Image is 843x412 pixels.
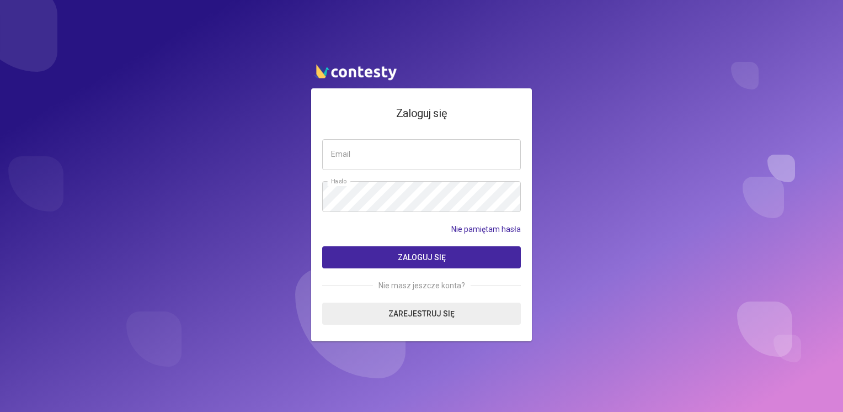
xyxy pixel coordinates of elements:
span: Nie masz jeszcze konta? [373,279,471,292]
button: Zaloguj się [322,246,521,268]
h4: Zaloguj się [322,105,521,122]
img: contesty logo [311,60,399,83]
a: Nie pamiętam hasła [451,223,521,235]
a: Zarejestruj się [322,303,521,325]
span: Zaloguj się [398,253,446,262]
